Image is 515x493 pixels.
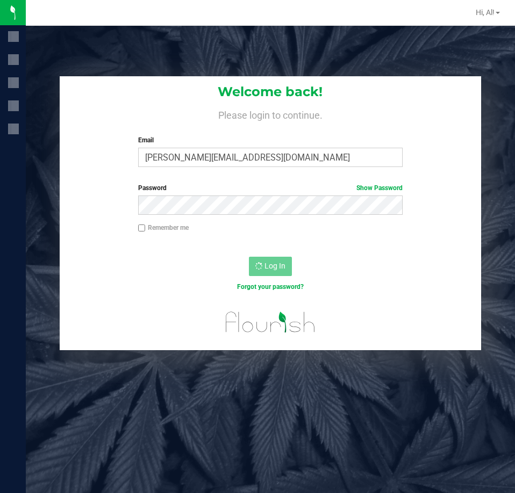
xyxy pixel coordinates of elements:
[476,8,495,17] span: Hi, Al!
[218,303,323,342] img: flourish_logo.svg
[356,184,403,192] a: Show Password
[138,135,403,145] label: Email
[60,85,481,99] h1: Welcome back!
[237,283,304,291] a: Forgot your password?
[249,257,292,276] button: Log In
[138,224,146,232] input: Remember me
[60,107,481,120] h4: Please login to continue.
[138,223,189,233] label: Remember me
[264,262,285,270] span: Log In
[138,184,167,192] span: Password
